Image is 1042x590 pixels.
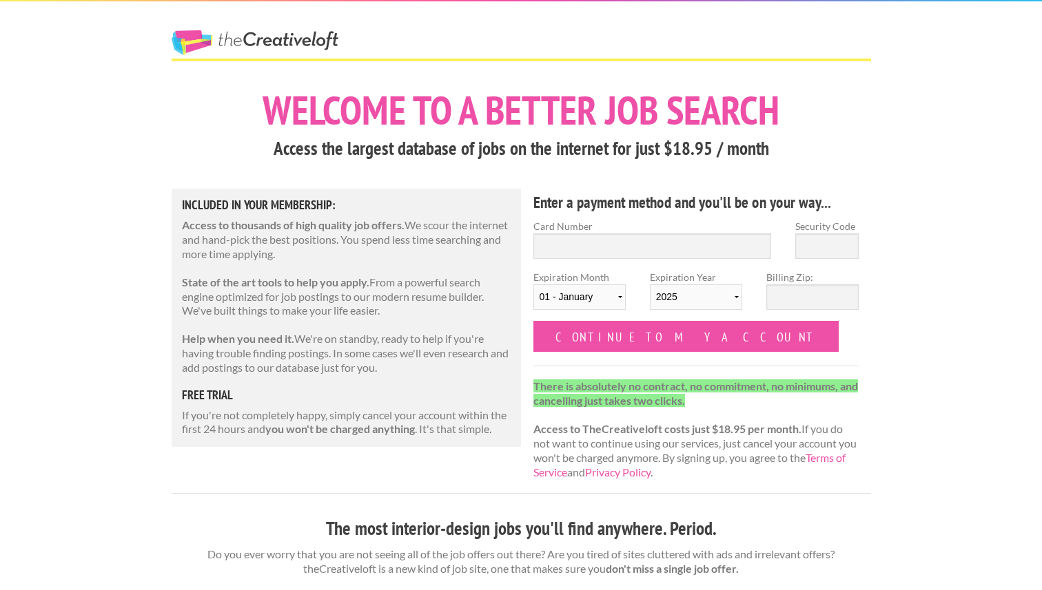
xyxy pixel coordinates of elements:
[182,275,369,288] strong: State of the art tools to help you apply.
[585,465,651,478] a: Privacy Policy
[533,219,772,233] label: Card Number
[606,562,739,575] strong: don't miss a single job offer.
[795,219,859,233] label: Security Code
[650,270,742,321] label: Expiration Year
[533,321,839,352] input: Continue to my account
[533,379,858,407] strong: There is absolutely no contract, no commitment, no minimums, and cancelling just takes two clicks.
[182,332,511,375] p: We're on standby, ready to help if you're having trouble finding postings. In some cases we'll ev...
[182,389,511,401] h5: free trial
[182,218,511,261] p: We scour the internet and hand-pick the best positions. You spend less time searching and more ti...
[533,451,846,478] a: Terms of Service
[533,284,626,310] select: Expiration Month
[182,332,294,345] strong: Help when you need it.
[172,516,871,542] h3: The most interior-design jobs you'll find anywhere. Period.
[766,270,859,284] label: Billing Zip:
[265,422,415,435] strong: you won't be charged anything
[182,408,511,437] p: If you're not completely happy, simply cancel your account within the first 24 hours and . It's t...
[172,136,871,162] h3: Access the largest database of jobs on the internet for just $18.95 / month
[533,422,801,435] strong: Access to TheCreativeloft costs just $18.95 per month.
[533,270,626,321] label: Expiration Month
[650,284,742,310] select: Expiration Year
[182,218,405,231] strong: Access to thousands of high quality job offers.
[172,90,871,130] h1: Welcome to a better job search
[533,379,859,480] p: If you do not want to continue using our services, just cancel your account you won't be charged ...
[172,30,338,55] a: The Creative Loft
[533,191,859,213] h4: Enter a payment method and you'll be on your way...
[182,199,511,211] h5: Included in Your Membership:
[182,275,511,318] p: From a powerful search engine optimized for job postings to our modern resume builder. We've buil...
